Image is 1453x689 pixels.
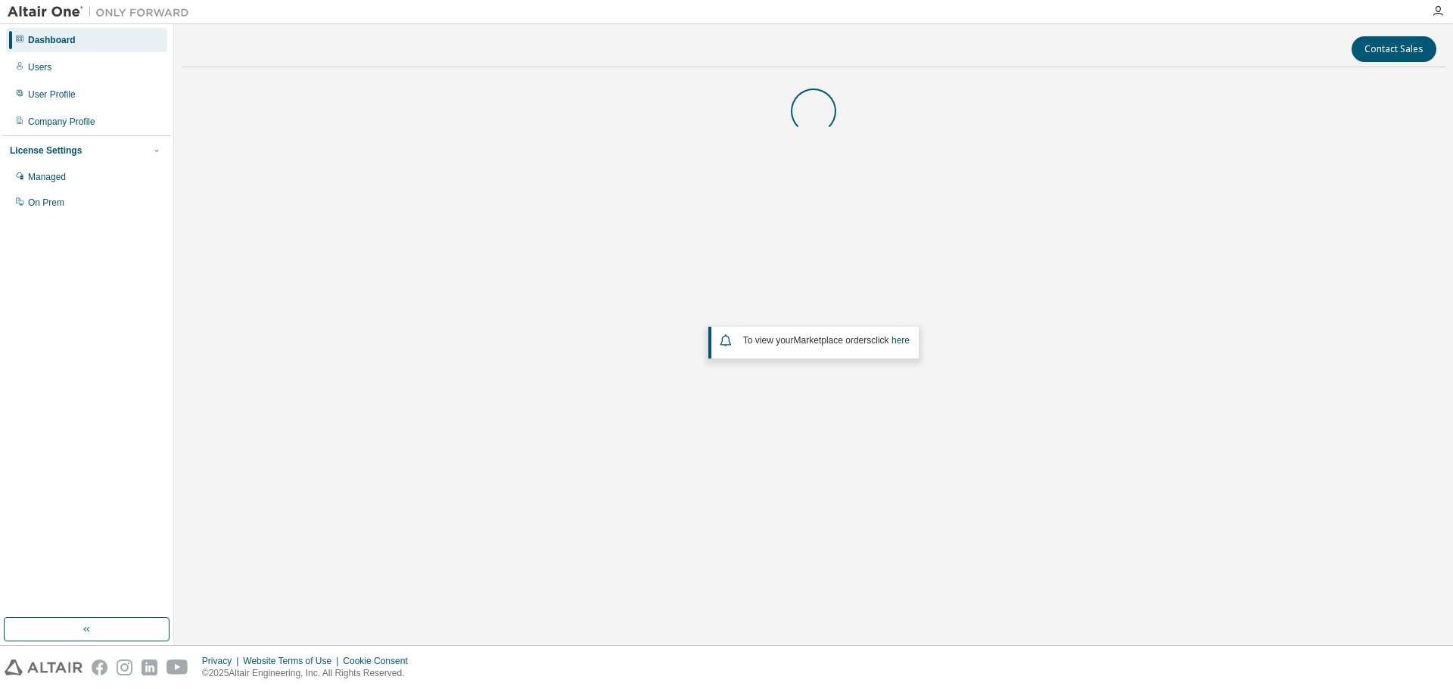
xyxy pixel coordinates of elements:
[202,667,417,680] p: © 2025 Altair Engineering, Inc. All Rights Reserved.
[1352,36,1436,62] button: Contact Sales
[794,335,872,346] em: Marketplace orders
[142,660,157,675] img: linkedin.svg
[117,660,132,675] img: instagram.svg
[28,88,76,101] div: User Profile
[28,61,51,73] div: Users
[28,197,64,209] div: On Prem
[343,655,416,667] div: Cookie Consent
[891,335,910,346] a: here
[243,655,343,667] div: Website Terms of Use
[28,116,95,128] div: Company Profile
[28,171,66,183] div: Managed
[92,660,107,675] img: facebook.svg
[166,660,188,675] img: youtube.svg
[743,335,910,346] span: To view your click
[5,660,82,675] img: altair_logo.svg
[28,34,76,46] div: Dashboard
[202,655,243,667] div: Privacy
[8,5,197,20] img: Altair One
[10,144,82,157] div: License Settings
